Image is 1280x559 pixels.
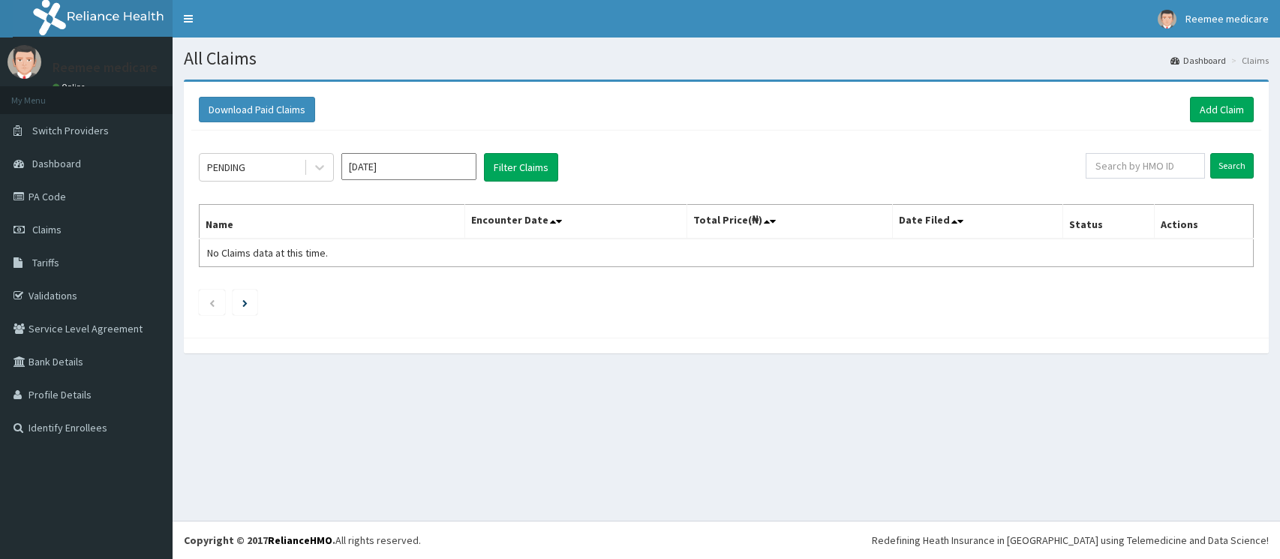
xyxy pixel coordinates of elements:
span: Switch Providers [32,124,109,137]
a: Online [53,82,89,92]
a: Dashboard [1170,54,1226,67]
input: Search [1210,153,1254,179]
a: Add Claim [1190,97,1254,122]
span: Tariffs [32,256,59,269]
input: Search by HMO ID [1086,153,1205,179]
h1: All Claims [184,49,1269,68]
p: Reemee medicare [53,61,158,74]
span: Claims [32,223,62,236]
th: Status [1062,205,1154,239]
a: Next page [242,296,248,309]
footer: All rights reserved. [173,521,1280,559]
th: Encounter Date [464,205,687,239]
button: Filter Claims [484,153,558,182]
span: Dashboard [32,157,81,170]
span: No Claims data at this time. [207,246,328,260]
a: Previous page [209,296,215,309]
img: User Image [8,45,41,79]
div: Redefining Heath Insurance in [GEOGRAPHIC_DATA] using Telemedicine and Data Science! [872,533,1269,548]
th: Total Price(₦) [687,205,892,239]
a: RelianceHMO [268,533,332,547]
img: User Image [1158,10,1176,29]
th: Date Filed [892,205,1062,239]
span: Reemee medicare [1185,12,1269,26]
strong: Copyright © 2017 . [184,533,335,547]
input: Select Month and Year [341,153,476,180]
th: Name [200,205,465,239]
li: Claims [1227,54,1269,67]
th: Actions [1154,205,1253,239]
button: Download Paid Claims [199,97,315,122]
div: PENDING [207,160,245,175]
